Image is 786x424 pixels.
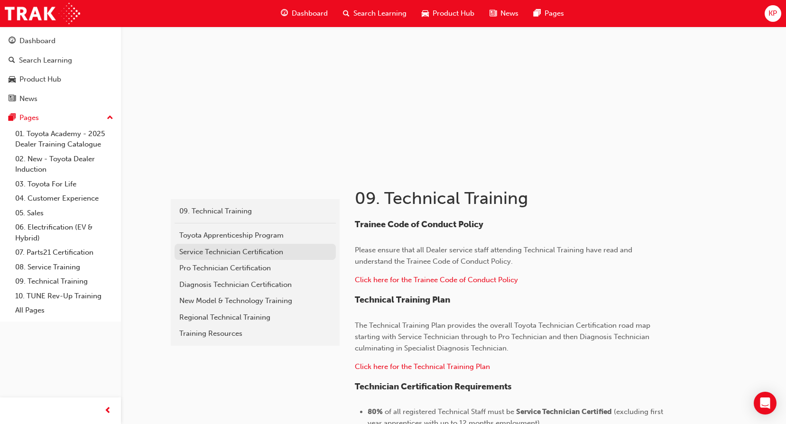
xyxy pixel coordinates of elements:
a: ​Click here for the Technical Training Plan [355,362,490,371]
div: Pro Technician Certification [179,263,331,274]
a: Toyota Apprenticeship Program [175,227,336,244]
span: Search Learning [353,8,407,19]
span: news-icon [9,95,16,103]
a: Training Resources [175,325,336,342]
a: pages-iconPages [526,4,572,23]
div: New Model & Technology Training [179,295,331,306]
div: Training Resources [179,328,331,339]
span: Trainee Code of Conduct Policy [355,219,483,230]
div: Diagnosis Technician Certification [179,279,331,290]
a: Click here for the Trainee Code of Conduct Policy [355,276,518,284]
a: 07. Parts21 Certification [11,245,117,260]
a: 03. Toyota For Life [11,177,117,192]
a: Diagnosis Technician Certification [175,277,336,293]
a: All Pages [11,303,117,318]
a: car-iconProduct Hub [414,4,482,23]
span: prev-icon [104,405,111,417]
span: car-icon [422,8,429,19]
a: Regional Technical Training [175,309,336,326]
a: news-iconNews [482,4,526,23]
a: Pro Technician Certification [175,260,336,277]
a: 09. Technical Training [175,203,336,220]
span: Please ensure that all Dealer service staff attending Technical Training have read and understand... [355,246,634,266]
div: Search Learning [19,55,72,66]
a: search-iconSearch Learning [335,4,414,23]
div: Service Technician Certification [179,247,331,258]
a: 04. Customer Experience [11,191,117,206]
a: 05. Sales [11,206,117,221]
a: Dashboard [4,32,117,50]
a: 09. Technical Training [11,274,117,289]
a: News [4,90,117,108]
span: Click here for the Technical Training Plan [355,362,490,371]
span: Technician Certification Requirements [355,381,511,392]
a: 06. Electrification (EV & Hybrid) [11,220,117,245]
div: Product Hub [19,74,61,85]
a: 10. TUNE Rev-Up Training [11,289,117,304]
div: Regional Technical Training [179,312,331,323]
img: Trak [5,3,80,24]
span: up-icon [107,112,113,124]
a: 01. Toyota Academy - 2025 Dealer Training Catalogue [11,127,117,152]
span: KP [768,8,777,19]
span: Dashboard [292,8,328,19]
div: 09. Technical Training [179,206,331,217]
span: guage-icon [9,37,16,46]
a: New Model & Technology Training [175,293,336,309]
a: 08. Service Training [11,260,117,275]
span: news-icon [490,8,497,19]
div: Toyota Apprenticeship Program [179,230,331,241]
span: News [500,8,518,19]
button: KP [765,5,781,22]
span: pages-icon [534,8,541,19]
span: guage-icon [281,8,288,19]
a: 02. New - Toyota Dealer Induction [11,152,117,177]
div: Dashboard [19,36,55,46]
div: News [19,93,37,104]
span: search-icon [343,8,350,19]
button: Pages [4,109,117,127]
span: search-icon [9,56,15,65]
a: Search Learning [4,52,117,69]
span: The Technical Training Plan provides the overall Toyota Technician Certification road map startin... [355,321,652,352]
div: Pages [19,112,39,123]
span: Service Technician Certified [516,407,612,416]
h1: 09. Technical Training [355,188,666,209]
span: of all registered Technical Staff must be [385,407,514,416]
span: 80% [368,407,383,416]
a: Service Technician Certification [175,244,336,260]
span: Product Hub [433,8,474,19]
span: pages-icon [9,114,16,122]
a: Product Hub [4,71,117,88]
span: Pages [545,8,564,19]
div: Open Intercom Messenger [754,392,777,415]
span: Technical Training Plan [355,295,450,305]
button: DashboardSearch LearningProduct HubNews [4,30,117,109]
span: car-icon [9,75,16,84]
a: guage-iconDashboard [273,4,335,23]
